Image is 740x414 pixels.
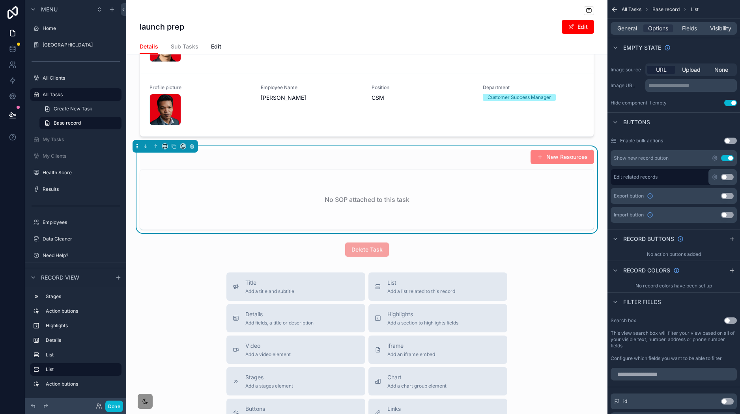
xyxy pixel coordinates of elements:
span: Buttons [245,405,301,413]
div: No record colors have been set up [607,280,740,292]
span: General [617,24,637,32]
span: Details [245,310,314,318]
span: Record buttons [623,235,674,243]
label: Enable bulk actions [620,138,663,144]
label: Employees [43,219,120,226]
span: Add a list related to this record [387,288,455,295]
span: Add an iframe embed [387,351,435,358]
span: Chart [387,373,447,381]
a: Employees [30,216,121,229]
label: My Tasks [43,136,120,143]
a: Results [30,183,121,196]
label: Need Help? [43,252,120,259]
label: Details [46,337,118,343]
span: Export button [614,193,644,199]
a: All Clients [30,72,121,84]
span: Fields [682,24,697,32]
label: All Clients [43,75,120,81]
span: Menu [41,6,58,13]
div: scrollable content [645,79,737,92]
label: Home [43,25,120,32]
span: Title [245,279,294,287]
button: ChartAdd a chart group element [368,367,507,395]
span: Add fields, a title or description [245,320,314,326]
label: This view search box will filter your view based on all of your visible text, number, address or ... [611,330,737,349]
button: Edit [562,20,594,34]
div: Hide component if empty [611,100,667,106]
span: Base record [652,6,680,13]
label: Data Cleaner [43,236,120,242]
a: Need Help? [30,249,121,262]
h2: No SOP attached to this task [325,195,409,204]
a: Home [30,22,121,35]
label: Results [43,186,120,192]
a: My Clients [30,150,121,162]
span: Add a video element [245,351,291,358]
label: List [46,366,115,373]
span: Visibility [710,24,731,32]
span: None [714,66,728,74]
span: Record colors [623,267,670,274]
span: Sub Tasks [171,43,198,50]
button: HighlightsAdd a section to highlights fields [368,304,507,332]
button: iframeAdd an iframe embed [368,336,507,364]
span: Add a section to highlights fields [387,320,458,326]
a: Data Cleaner [30,233,121,245]
span: Upload [682,66,701,74]
button: TitleAdd a title and subtitle [226,272,365,301]
span: Stages [245,373,293,381]
span: Video [245,342,291,350]
button: New Resources [531,150,594,164]
span: List [387,279,455,287]
label: Health Score [43,170,120,176]
a: All Tasks [30,88,121,101]
span: Add a stages element [245,383,293,389]
a: Details [140,39,158,54]
span: iframe [387,342,435,350]
label: Stages [46,293,118,300]
label: List [46,352,118,358]
label: Highlights [46,323,118,329]
span: Add a chart group element [387,383,447,389]
span: Edit [211,43,221,50]
span: URL [656,66,667,74]
a: My Tasks [30,133,121,146]
span: Add a title and subtitle [245,288,294,295]
label: Image source [611,67,642,73]
a: Sub Tasks [171,39,198,55]
div: No action buttons added [607,248,740,261]
span: id [623,398,627,405]
label: Search box [611,317,636,324]
button: VideoAdd a video element [226,336,365,364]
a: Create New Task [39,103,121,115]
span: Highlights [387,310,458,318]
span: Base record [54,120,81,126]
label: Edit related records [614,174,658,180]
label: Image URL [611,82,642,89]
div: scrollable content [25,287,126,398]
h1: launch prep [140,21,184,32]
label: My Clients [43,153,120,159]
button: StagesAdd a stages element [226,367,365,395]
button: DetailsAdd fields, a title or description [226,304,365,332]
label: Action buttons [46,381,118,387]
span: Filter fields [623,298,661,306]
span: Create New Task [54,106,92,112]
span: List [691,6,699,13]
a: Base record [39,117,121,129]
span: Links [387,405,421,413]
span: Import button [614,212,644,218]
a: Edit [211,39,221,55]
span: All Tasks [622,6,641,13]
span: Empty state [623,44,661,52]
div: Show new record button [614,155,669,161]
span: Details [140,43,158,50]
a: Health Score [30,166,121,179]
button: Done [105,401,123,412]
a: [GEOGRAPHIC_DATA] [30,39,121,51]
label: Configure which fields you want to be able to filter [611,355,722,362]
label: [GEOGRAPHIC_DATA] [43,42,120,48]
span: Options [648,24,668,32]
button: ListAdd a list related to this record [368,272,507,301]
